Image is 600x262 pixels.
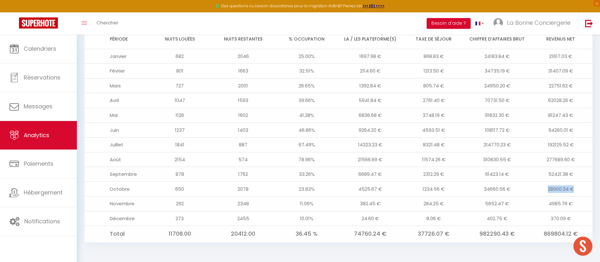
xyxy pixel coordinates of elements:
[148,93,212,108] td: 1047
[84,64,148,79] td: Février
[275,167,338,182] td: 33.26%
[212,211,275,226] td: 2455
[96,19,118,26] span: Chercher
[84,196,148,211] td: Novembre
[402,152,466,167] td: 11574.26 €
[84,226,148,242] td: Total
[275,108,338,123] td: 41.28%
[402,64,466,79] td: 1213.50 €
[529,196,592,211] td: 4985.76 €
[275,49,338,64] td: 25.00%
[402,78,466,93] td: 805.74 €
[24,160,53,168] span: Paiements
[275,211,338,226] td: 10.01%
[338,78,402,93] td: 1392.84 €
[466,22,529,49] th: Chiffre d'affaires brut
[212,123,275,137] td: 1403
[212,64,275,79] td: 1663
[466,49,529,64] td: 24183.84 €
[24,73,60,81] span: Réservations
[84,211,148,226] td: Décembre
[529,64,592,79] td: 31407.09 €
[24,131,49,139] span: Analytics
[362,3,385,9] strong: >>> ICI <<<<
[148,196,212,211] td: 292
[489,12,578,35] a: ... La Bonne Conciergerie
[529,211,592,226] td: 370.09 €
[402,196,466,211] td: 284.25 €
[148,226,212,242] td: 11708.00
[338,226,402,242] td: 74760.24 €
[24,189,63,196] span: Hébergement
[402,226,466,242] td: 37726.07 €
[84,78,148,93] td: Mars
[24,102,53,110] span: Messages
[338,108,402,123] td: 6836.68 €
[212,196,275,211] td: 2348
[529,78,592,93] td: 22751.62 €
[529,226,592,242] td: 869804.12 €
[338,93,402,108] td: 5941.84 €
[573,237,592,256] div: Ouvrir le chat
[84,108,148,123] td: Mai
[212,49,275,64] td: 2046
[148,78,212,93] td: 727
[585,19,593,27] img: logout
[529,137,592,152] td: 192125.52 €
[212,78,275,93] td: 2001
[338,123,402,137] td: 9264.20 €
[84,182,148,196] td: Octobre
[466,226,529,242] td: 982290.43 €
[529,108,592,123] td: 81247.43 €
[148,137,212,152] td: 1841
[529,49,592,64] td: 21617.03 €
[466,196,529,211] td: 5652.47 €
[275,226,338,242] td: 36.45 %
[148,49,212,64] td: 682
[212,226,275,242] td: 20412.00
[466,78,529,93] td: 24950.20 €
[24,217,60,225] span: Notifications
[402,211,466,226] td: 8.06 €
[529,22,592,49] th: Revenus net
[529,167,592,182] td: 52421.38 €
[466,108,529,123] td: 91832.30 €
[338,211,402,226] td: 24.60 €
[275,196,338,211] td: 11.06%
[529,182,592,196] td: 28900.34 €
[402,108,466,123] td: 3748.19 €
[402,167,466,182] td: 2312.29 €
[402,22,466,49] th: Taxe de séjour
[466,123,529,137] td: 108117.72 €
[148,108,212,123] td: 1126
[212,152,275,167] td: 574
[212,22,275,49] th: Nuits restantes
[466,64,529,79] td: 34735.19 €
[84,49,148,64] td: Janvier
[529,123,592,137] td: 94260.01 €
[84,137,148,152] td: Juillet
[84,152,148,167] td: Août
[466,93,529,108] td: 70731.50 €
[275,123,338,137] td: 46.86%
[466,137,529,152] td: 214770.23 €
[466,167,529,182] td: 61423.14 €
[275,93,338,108] td: 39.66%
[148,182,212,196] td: 650
[275,64,338,79] td: 32.51%
[507,19,571,27] span: La Bonne Conciergerie
[338,137,402,152] td: 14323.23 €
[529,93,592,108] td: 62028.26 €
[338,49,402,64] td: 1697.98 €
[148,123,212,137] td: 1237
[427,18,471,29] button: Besoin d'aide ?
[275,152,338,167] td: 78.96%
[529,152,592,167] td: 277689.60 €
[338,196,402,211] td: 382.45 €
[402,137,466,152] td: 8321.48 €
[148,64,212,79] td: 801
[148,22,212,49] th: Nuits louées
[212,182,275,196] td: 2078
[338,22,402,49] th: Commissions perçues par la / les plateforme(s)
[92,12,123,35] a: Chercher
